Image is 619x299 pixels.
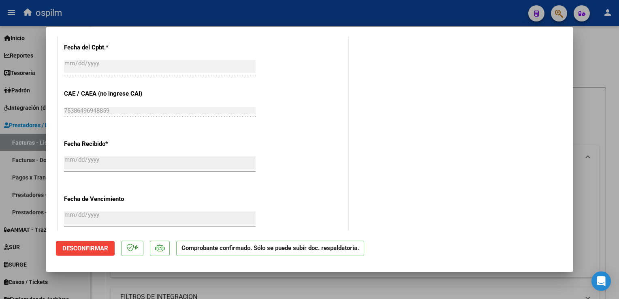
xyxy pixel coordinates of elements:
[176,241,364,256] p: Comprobante confirmado. Sólo se puede subir doc. respaldatoria.
[591,271,611,291] div: Open Intercom Messenger
[56,241,115,256] button: Desconfirmar
[62,245,108,252] span: Desconfirmar
[64,43,147,52] p: Fecha del Cpbt.
[64,89,147,98] p: CAE / CAEA (no ingrese CAI)
[64,194,147,204] p: Fecha de Vencimiento
[64,139,147,149] p: Fecha Recibido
